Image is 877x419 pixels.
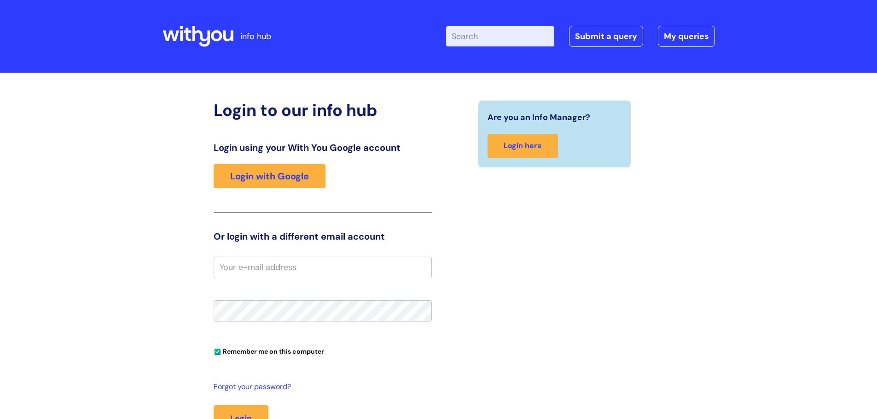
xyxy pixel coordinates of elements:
label: Remember me on this computer [214,345,324,356]
p: info hub [240,29,271,44]
a: Login here [488,134,558,158]
input: Search [446,26,554,46]
h3: Or login with a different email account [214,231,432,242]
div: You can uncheck this option if you're logging in from a shared device [214,344,432,358]
a: Submit a query [569,26,643,47]
span: Are you an Info Manager? [488,110,590,125]
h3: Login using your With You Google account [214,142,432,153]
a: Login with Google [214,164,325,188]
a: My queries [658,26,715,47]
a: Forgot your password? [214,380,427,394]
h2: Login to our info hub [214,100,432,120]
input: Remember me on this computer [215,349,221,355]
input: Your e-mail address [214,257,432,278]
